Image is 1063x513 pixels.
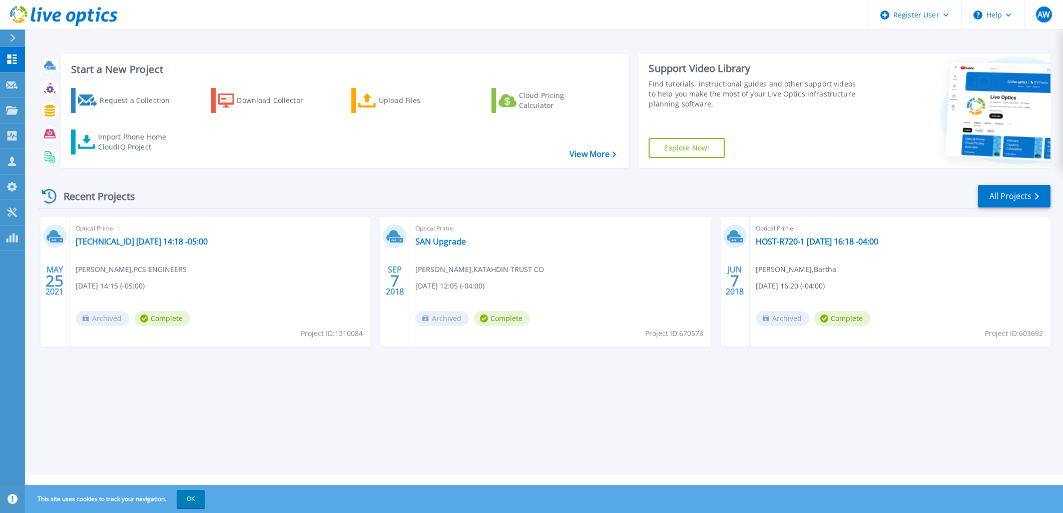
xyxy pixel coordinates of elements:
[76,223,364,234] span: Optical Prime
[177,490,205,508] button: OK
[756,311,809,326] span: Archived
[46,276,64,285] span: 25
[76,280,145,291] span: [DATE] 14:15 (-05:00)
[474,311,530,326] span: Complete
[756,280,825,291] span: [DATE] 16:20 (-04:00)
[649,79,860,109] div: Find tutorials, instructional guides and other support videos to help you make the most of your L...
[379,90,459,110] div: Upload Files
[45,262,64,299] div: MAY 2021
[100,90,180,110] div: Request a Collection
[415,223,704,234] span: Optical Prime
[390,276,399,285] span: 7
[415,280,484,291] span: [DATE] 12:05 (-04:00)
[756,223,1044,234] span: Optical Prime
[39,184,149,208] div: Recent Projects
[730,276,739,285] span: 7
[491,88,603,113] a: Cloud Pricing Calculator
[28,490,205,508] span: This site uses cookies to track your navigation.
[756,264,836,275] span: [PERSON_NAME] , Bartha
[1037,10,1050,18] span: AW
[649,138,725,158] a: Explore Now!
[570,149,616,159] a: View More
[725,262,744,299] div: JUN 2018
[76,311,129,326] span: Archived
[985,328,1043,339] span: Project ID: 603692
[71,88,183,113] a: Request a Collection
[415,264,544,275] span: [PERSON_NAME] , KATAHDIN TRUST CO
[415,236,466,246] a: SAN Upgrade
[415,311,469,326] span: Archived
[237,90,317,110] div: Download Collector
[385,262,404,299] div: SEP 2018
[76,236,208,246] a: [TECHNICAL_ID] [DATE] 14:18 -05:00
[134,311,190,326] span: Complete
[649,62,860,75] div: Support Video Library
[814,311,870,326] span: Complete
[351,88,463,113] a: Upload Files
[978,185,1050,207] a: All Projects
[645,328,703,339] span: Project ID: 670573
[519,90,599,110] div: Cloud Pricing Calculator
[756,236,878,246] a: HOST-R720-1 [DATE] 16:18 -04:00
[211,88,323,113] a: Download Collector
[98,132,176,152] div: Import Phone Home CloudIQ Project
[76,264,187,275] span: [PERSON_NAME] , PCS ENGINEERS
[71,64,616,75] h3: Start a New Project
[301,328,363,339] span: Project ID: 1310084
